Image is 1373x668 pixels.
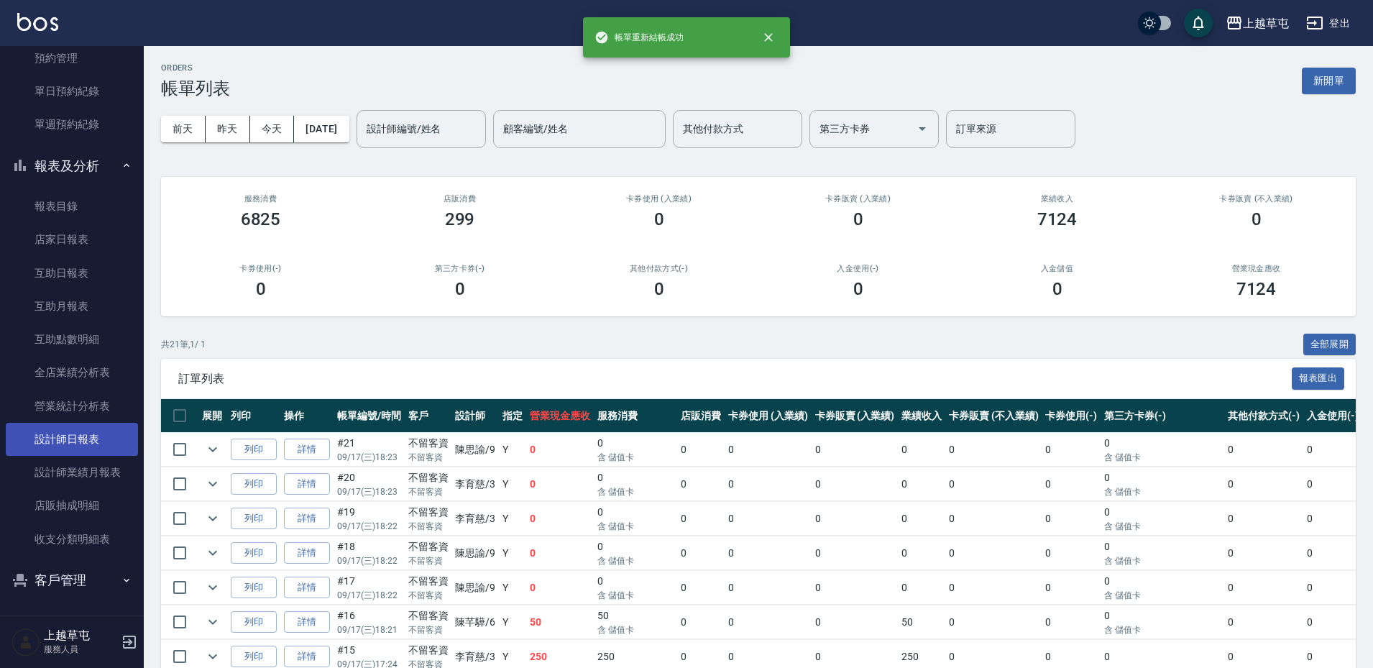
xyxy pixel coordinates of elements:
td: 0 [1224,536,1303,570]
th: 營業現金應收 [526,399,594,433]
button: close [753,22,784,53]
p: 含 儲值卡 [597,554,674,567]
th: 卡券販賣 (入業績) [812,399,899,433]
h3: 0 [1052,279,1062,299]
td: 0 [1042,605,1101,639]
button: expand row [202,577,224,598]
button: 列印 [231,646,277,668]
th: 操作 [280,399,334,433]
td: Y [499,571,526,605]
button: 列印 [231,542,277,564]
th: 列印 [227,399,280,433]
button: 列印 [231,439,277,461]
div: 不留客資 [408,470,449,485]
td: 0 [1303,605,1362,639]
td: 0 [1101,605,1224,639]
th: 展開 [198,399,227,433]
div: 不留客資 [408,608,449,623]
button: 列印 [231,611,277,633]
td: 0 [1101,502,1224,536]
td: 0 [812,467,899,501]
button: 列印 [231,508,277,530]
th: 卡券販賣 (不入業績) [945,399,1042,433]
h3: 0 [1252,209,1262,229]
td: 0 [1303,536,1362,570]
td: 0 [1224,502,1303,536]
td: 0 [526,536,594,570]
a: 報表目錄 [6,190,138,223]
button: 昨天 [206,116,250,142]
button: expand row [202,542,224,564]
a: 設計師日報表 [6,423,138,456]
a: 詳情 [284,439,330,461]
td: Y [499,433,526,467]
p: 不留客資 [408,589,449,602]
h3: 7124 [1037,209,1078,229]
p: 09/17 (三) 18:23 [337,485,401,498]
td: 0 [898,571,945,605]
td: 0 [677,502,725,536]
td: 0 [812,433,899,467]
p: 不留客資 [408,485,449,498]
a: 設計師業績月報表 [6,456,138,489]
td: 0 [1303,467,1362,501]
td: 0 [594,571,678,605]
td: 0 [526,433,594,467]
td: 0 [812,605,899,639]
a: 預約管理 [6,42,138,75]
td: 0 [594,536,678,570]
button: 客戶管理 [6,562,138,599]
p: 含 儲值卡 [1104,623,1221,636]
td: 0 [1303,502,1362,536]
button: 全部展開 [1303,334,1356,356]
a: 店家日報表 [6,223,138,256]
td: 0 [526,467,594,501]
td: 0 [594,467,678,501]
th: 卡券使用 (入業績) [725,399,812,433]
a: 單日預約紀錄 [6,75,138,108]
p: 09/17 (三) 18:22 [337,554,401,567]
td: 陳思諭 /9 [451,536,499,570]
td: 0 [898,536,945,570]
a: 詳情 [284,473,330,495]
h2: 卡券販賣 (入業績) [776,194,940,203]
a: 全店業績分析表 [6,356,138,389]
a: 詳情 [284,577,330,599]
td: 50 [898,605,945,639]
button: 上越草屯 [1220,9,1295,38]
td: 0 [677,467,725,501]
a: 詳情 [284,611,330,633]
p: 含 儲值卡 [1104,520,1221,533]
h2: 第三方卡券(-) [377,264,542,273]
p: 09/17 (三) 18:23 [337,451,401,464]
a: 營業統計分析表 [6,390,138,423]
td: 0 [945,536,1042,570]
td: 0 [1042,467,1101,501]
td: 0 [725,536,812,570]
td: 0 [898,467,945,501]
td: 陳思諭 /9 [451,571,499,605]
p: 含 儲值卡 [1104,451,1221,464]
a: 詳情 [284,508,330,530]
th: 指定 [499,399,526,433]
button: expand row [202,473,224,495]
h3: 帳單列表 [161,78,230,99]
h3: 0 [654,279,664,299]
button: Open [911,117,934,140]
img: Logo [17,13,58,31]
h2: 業績收入 [975,194,1139,203]
td: #17 [334,571,405,605]
button: expand row [202,439,224,460]
h2: 入金使用(-) [776,264,940,273]
h3: 0 [455,279,465,299]
span: 訂單列表 [178,372,1292,386]
button: 新開單 [1302,68,1356,94]
h2: ORDERS [161,63,230,73]
td: 50 [526,605,594,639]
a: 報表匯出 [1292,371,1345,385]
td: 0 [526,571,594,605]
td: 0 [1042,536,1101,570]
h2: 其他付款方式(-) [577,264,741,273]
td: 0 [677,605,725,639]
td: 0 [812,536,899,570]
